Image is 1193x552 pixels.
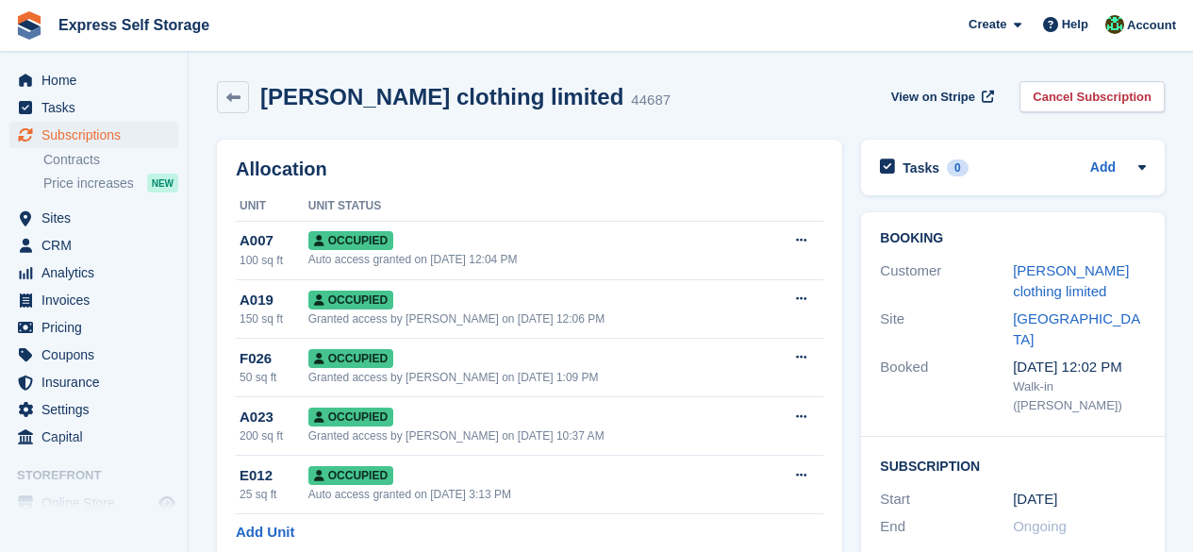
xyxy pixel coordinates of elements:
div: Granted access by [PERSON_NAME] on [DATE] 12:06 PM [308,310,763,327]
div: [DATE] 12:02 PM [1013,357,1146,378]
span: CRM [41,232,155,259]
div: 150 sq ft [240,310,308,327]
a: Contracts [43,151,178,169]
span: Home [41,67,155,93]
a: Add Unit [236,522,294,544]
a: menu [9,369,178,395]
div: E012 [240,465,308,487]
span: Occupied [308,349,393,368]
h2: Booking [880,231,1146,246]
div: 25 sq ft [240,486,308,503]
a: Preview store [156,492,178,514]
span: Occupied [308,466,393,485]
span: Ongoing [1013,518,1067,534]
img: Shakiyra Davis [1105,15,1124,34]
div: A019 [240,290,308,311]
a: menu [9,122,178,148]
time: 2024-06-26 23:00:00 UTC [1013,489,1057,510]
span: Occupied [308,408,393,427]
a: [GEOGRAPHIC_DATA] [1013,310,1140,348]
span: Help [1062,15,1088,34]
a: menu [9,314,178,341]
span: Pricing [41,314,155,341]
div: Auto access granted on [DATE] 3:13 PM [308,486,763,503]
a: Express Self Storage [51,9,217,41]
span: Capital [41,424,155,450]
div: Customer [880,260,1013,303]
div: 50 sq ft [240,369,308,386]
span: Analytics [41,259,155,286]
span: Sites [41,205,155,231]
div: 200 sq ft [240,427,308,444]
span: Tasks [41,94,155,121]
span: Subscriptions [41,122,155,148]
a: menu [9,396,178,423]
span: Settings [41,396,155,423]
a: Price increases NEW [43,173,178,193]
span: Create [969,15,1006,34]
div: NEW [147,174,178,192]
span: Coupons [41,342,155,368]
a: menu [9,490,178,516]
th: Unit Status [308,192,763,222]
span: Account [1127,16,1176,35]
span: View on Stripe [891,88,975,107]
a: menu [9,205,178,231]
a: [PERSON_NAME] clothing limited [1013,262,1129,300]
span: Storefront [17,466,188,485]
a: menu [9,342,178,368]
th: Unit [236,192,308,222]
div: Booked [880,357,1013,415]
a: menu [9,287,178,313]
a: menu [9,67,178,93]
img: stora-icon-8386f47178a22dfd0bd8f6a31ec36ba5ce8667c1dd55bd0f319d3a0aa187defe.svg [15,11,43,40]
div: 44687 [631,90,671,111]
a: Cancel Subscription [1019,81,1165,112]
div: Granted access by [PERSON_NAME] on [DATE] 10:37 AM [308,427,763,444]
span: Price increases [43,175,134,192]
span: Invoices [41,287,155,313]
div: 0 [947,159,969,176]
div: A007 [240,230,308,252]
a: menu [9,259,178,286]
a: Add [1090,158,1116,179]
div: 100 sq ft [240,252,308,269]
div: Granted access by [PERSON_NAME] on [DATE] 1:09 PM [308,369,763,386]
h2: Allocation [236,159,823,180]
a: menu [9,232,178,259]
span: Occupied [308,291,393,309]
h2: Tasks [903,159,939,176]
a: View on Stripe [884,81,998,112]
div: Site [880,309,1013,351]
div: Start [880,489,1013,510]
div: Walk-in ([PERSON_NAME]) [1013,377,1146,414]
a: menu [9,94,178,121]
div: A023 [240,407,308,428]
a: menu [9,424,178,450]
h2: Subscription [880,456,1146,475]
div: End [880,516,1013,538]
span: Occupied [308,231,393,250]
h2: [PERSON_NAME] clothing limited [260,84,623,109]
span: Insurance [41,369,155,395]
div: Auto access granted on [DATE] 12:04 PM [308,251,763,268]
div: F026 [240,348,308,370]
span: Online Store [41,490,155,516]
